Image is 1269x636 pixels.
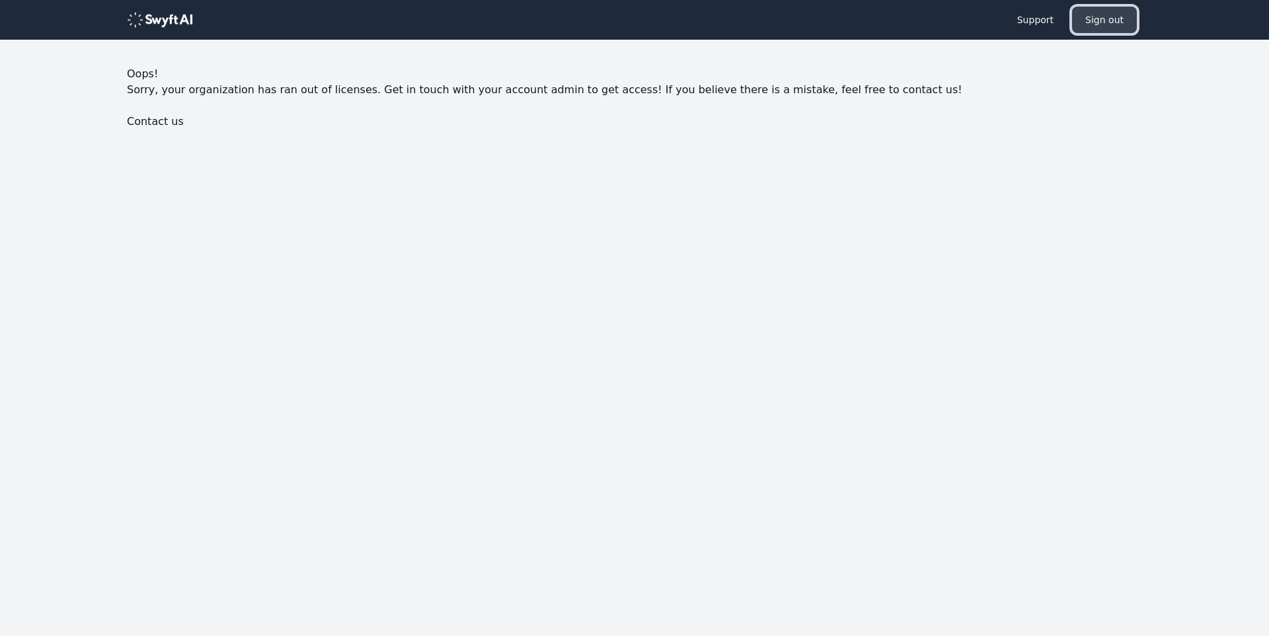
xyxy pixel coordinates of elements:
[1004,7,1067,33] a: Support
[1072,7,1137,33] button: Sign out
[127,12,193,28] img: logo-488353a97b7647c9773e25e94dd66c4536ad24f66c59206894594c5eb3334934.png
[127,115,184,128] a: Contact us
[127,66,1142,82] h1: Oops!
[127,82,1142,98] p: Sorry, your organization has ran out of licenses. Get in touch with your account admin to get acc...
